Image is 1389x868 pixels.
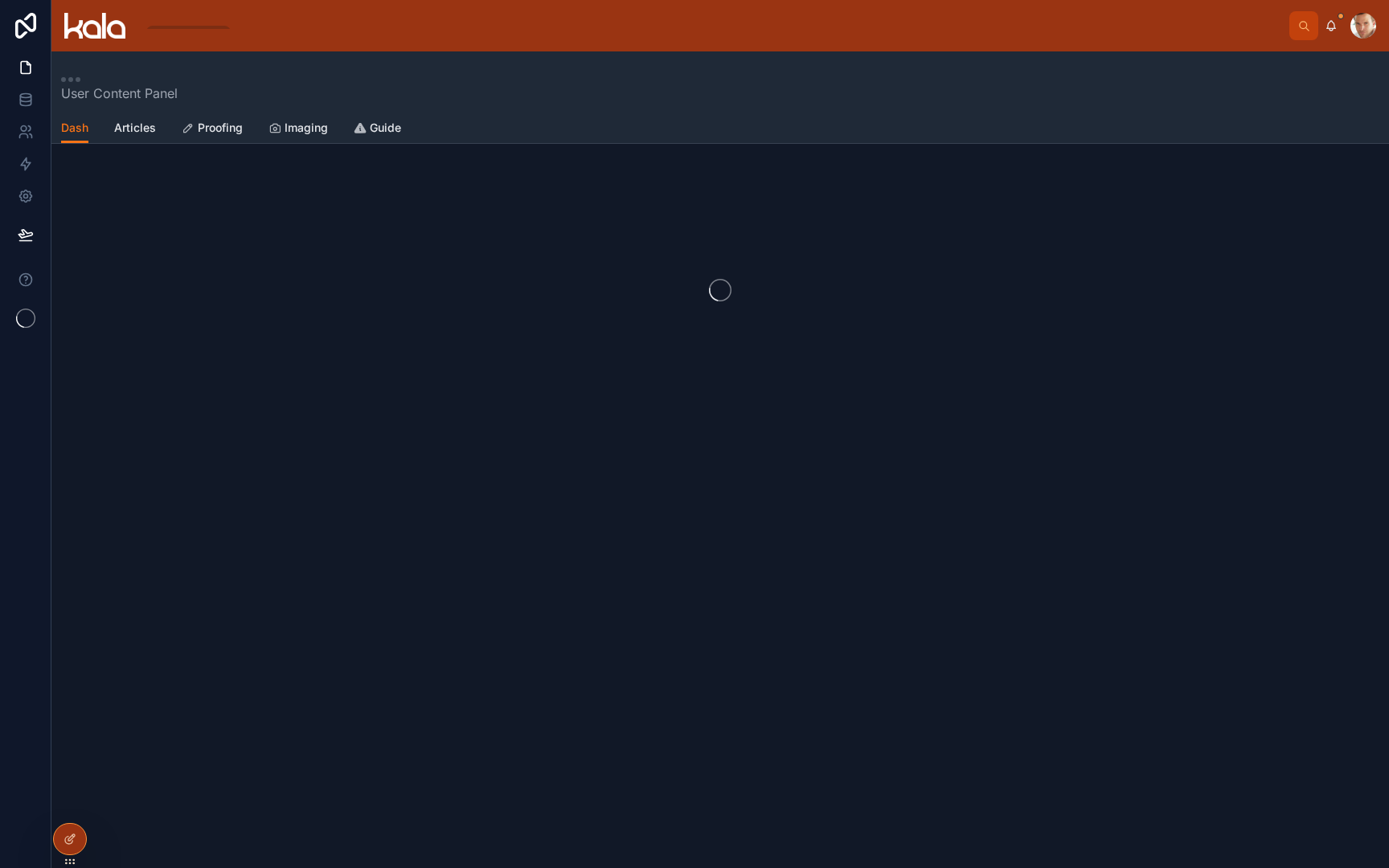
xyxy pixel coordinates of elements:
a: Dash [61,113,88,144]
a: Imaging [268,113,328,145]
span: Guide [370,120,401,136]
img: App logo [64,13,125,39]
span: Articles [114,120,156,136]
span: User Content Panel [61,84,178,103]
a: Guide [354,113,401,145]
span: Dash [61,120,88,136]
div: scrollable content [138,23,1289,29]
span: Proofing [198,120,243,136]
a: Articles [114,113,156,145]
a: Proofing [182,113,243,145]
span: Imaging [285,120,328,136]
